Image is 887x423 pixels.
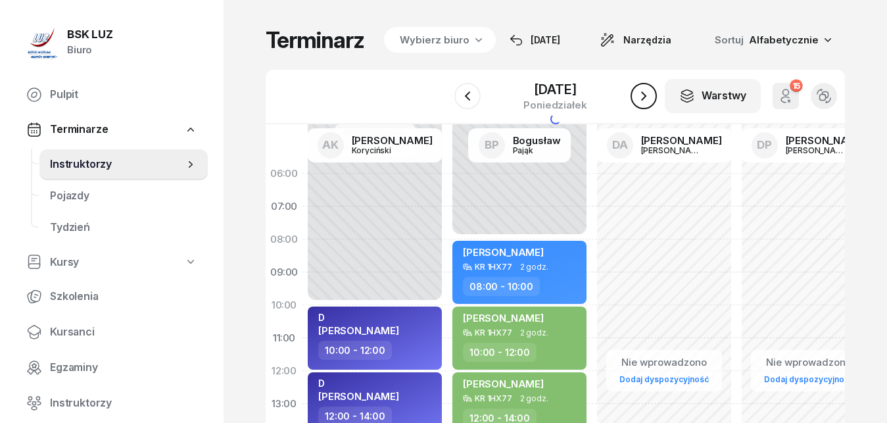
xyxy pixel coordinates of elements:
div: KR 1HX77 [475,394,512,403]
span: DP [757,139,772,151]
a: Instruktorzy [39,149,208,180]
span: Alfabetycznie [749,34,819,46]
span: Pulpit [50,86,197,103]
div: 06:00 [266,157,302,190]
span: AK [322,139,339,151]
button: Warstwy [665,79,761,113]
button: 15 [773,83,799,109]
div: Koryciński [352,146,415,155]
div: 10:00 - 12:00 [463,343,537,362]
span: Terminarze [50,121,108,138]
div: 10:00 [266,289,302,322]
div: Nie wprowadzono [759,354,859,371]
a: Pulpit [16,79,208,111]
div: [PERSON_NAME] [641,146,704,155]
a: DA[PERSON_NAME][PERSON_NAME] [596,128,732,162]
div: 11:00 [266,322,302,355]
div: 10:00 - 12:00 [318,341,392,360]
div: 08:00 - 10:00 [463,277,540,296]
div: KR 1HX77 [475,262,512,271]
div: Biuro [67,41,113,59]
div: BSK LUZ [67,29,113,40]
span: Egzaminy [50,359,197,376]
span: [PERSON_NAME] [318,390,399,403]
button: Narzędzia [588,27,683,53]
div: [PERSON_NAME] [352,136,433,145]
span: 2 godz. [520,262,548,272]
div: 08:00 [266,223,302,256]
a: DP[PERSON_NAME][PERSON_NAME] [741,128,877,162]
div: 09:00 [266,256,302,289]
span: Instruktorzy [50,156,184,173]
a: Kursy [16,247,208,278]
a: Dodaj dyspozycyjność [759,372,859,387]
div: [DATE] [523,83,587,96]
div: [PERSON_NAME] [786,136,867,145]
a: Szkolenia [16,281,208,312]
span: DA [612,139,628,151]
span: 2 godz. [520,328,548,337]
a: Dodaj dyspozycyjność [614,372,714,387]
button: [DATE] [498,27,572,53]
a: Egzaminy [16,352,208,384]
span: [PERSON_NAME] [463,312,544,324]
a: Pojazdy [39,180,208,212]
div: 12:00 [266,355,302,387]
div: KR 1HX77 [475,328,512,337]
span: Narzędzia [623,32,671,48]
span: 2 godz. [520,394,548,403]
div: Pająk [513,146,561,155]
a: Instruktorzy [16,387,208,419]
div: [DATE] [510,32,560,48]
span: Kursy [50,254,79,271]
a: AK[PERSON_NAME]Koryciński [307,128,443,162]
button: Nie wprowadzonoDodaj dyspozycyjność [614,351,714,390]
div: [PERSON_NAME] [641,136,722,145]
button: Nie wprowadzonoDodaj dyspozycyjność [759,351,859,390]
span: Tydzień [50,219,197,236]
span: [PERSON_NAME] [463,378,544,390]
span: [PERSON_NAME] [463,246,544,259]
div: poniedziałek [523,100,587,110]
span: Szkolenia [50,288,197,305]
span: [PERSON_NAME] [318,324,399,337]
a: Kursanci [16,316,208,348]
button: Wybierz biuro [380,27,496,53]
div: 13:00 [266,387,302,420]
span: BP [485,139,499,151]
div: 07:00 [266,190,302,223]
a: Terminarze [16,114,208,145]
div: D [318,378,399,389]
div: D [318,312,399,323]
a: BPBogusławPająk [468,128,571,162]
span: Instruktorzy [50,395,197,412]
h1: Terminarz [266,28,364,52]
div: [PERSON_NAME] [786,146,849,155]
a: Tydzień [39,212,208,243]
div: 15 [790,80,802,92]
span: Wybierz biuro [400,32,469,48]
div: Bogusław [513,136,561,145]
button: Sortuj Alfabetycznie [699,26,845,54]
span: Sortuj [715,32,746,49]
span: Kursanci [50,324,197,341]
div: Nie wprowadzono [614,354,714,371]
div: Warstwy [679,87,746,105]
span: Pojazdy [50,187,197,205]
